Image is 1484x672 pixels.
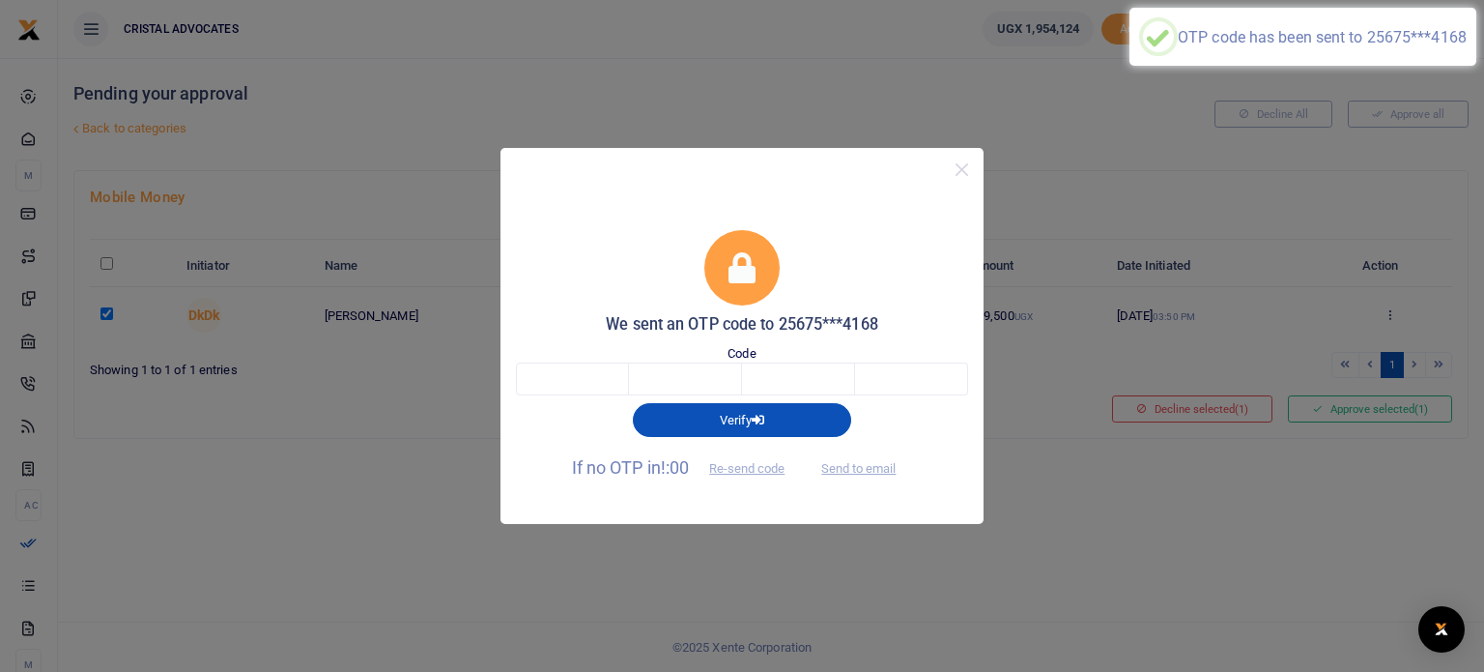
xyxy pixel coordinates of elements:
div: Open Intercom Messenger [1418,606,1465,653]
label: Code [728,344,756,364]
span: If no OTP in [572,457,802,478]
button: Close [948,156,976,184]
span: !:00 [661,457,689,478]
button: Verify [633,403,851,436]
div: OTP code has been sent to 25675***4168 [1178,28,1467,46]
h5: We sent an OTP code to 25675***4168 [516,315,968,335]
